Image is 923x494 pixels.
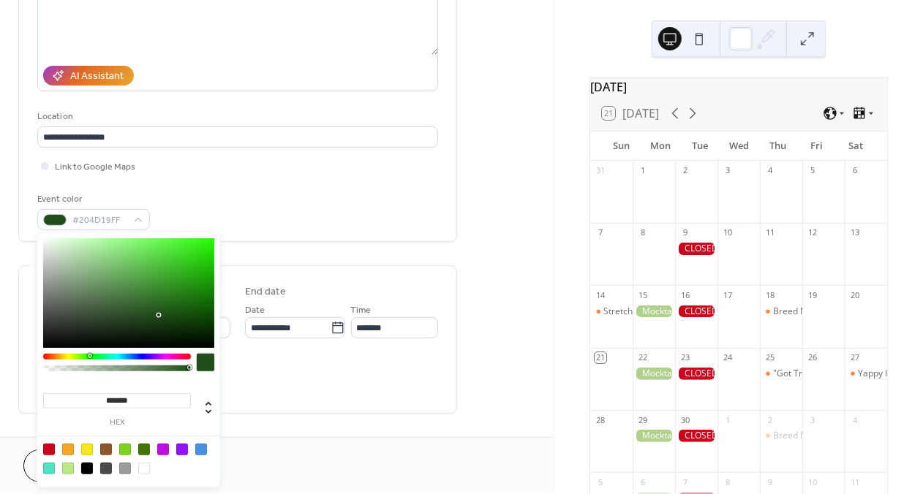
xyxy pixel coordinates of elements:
span: Time [351,303,372,319]
div: #50E3C2 [43,463,55,474]
div: 12 [807,227,818,238]
div: 5 [807,165,818,176]
div: 22 [637,352,648,363]
div: Wed [719,132,758,161]
div: 4 [764,165,775,176]
div: #417505 [138,444,150,455]
div: 10 [722,227,733,238]
div: #BD10E0 [157,444,169,455]
div: "Got Tricks?" Workshop [760,368,802,380]
div: CLOSED [675,430,717,442]
div: 6 [637,476,648,487]
div: Mocktail Monday [633,368,675,380]
div: Breed Meetup: French Bulldogs [760,430,802,442]
div: "Got Tricks?" Workshop [773,368,868,380]
div: 16 [679,289,690,300]
div: Location [37,109,435,124]
div: CLOSED [675,305,717,318]
div: 15 [637,289,648,300]
div: Tue [680,132,719,161]
div: #000000 [81,463,93,474]
div: #F8E71C [81,444,93,455]
div: 23 [679,352,690,363]
span: #204D19FF [72,213,127,229]
div: Mon [641,132,680,161]
div: 29 [637,414,648,425]
div: 18 [764,289,775,300]
div: Mocktail Monday [633,305,675,318]
div: 7 [595,227,606,238]
div: 20 [849,289,860,300]
div: Mocktail Monday [633,430,675,442]
div: Yappy Hour [845,368,887,380]
div: 19 [807,289,818,300]
div: Breed Meetup: Labrador Retrievers [760,305,802,318]
div: Sat [837,132,875,161]
div: 26 [807,352,818,363]
div: 31 [595,165,606,176]
div: 3 [807,414,818,425]
span: Link to Google Maps [55,160,135,175]
div: 2 [679,165,690,176]
div: #7ED321 [119,444,131,455]
span: Date [245,303,265,319]
div: 25 [764,352,775,363]
div: Thu [758,132,797,161]
div: #9B9B9B [119,463,131,474]
button: Cancel [23,449,113,482]
div: Breed Meetup: French Bulldogs [773,430,901,442]
div: 8 [637,227,648,238]
div: Yappy Hour [858,368,905,380]
div: AI Assistant [70,69,124,85]
div: 2 [764,414,775,425]
div: 24 [722,352,733,363]
div: #D0021B [43,444,55,455]
div: 7 [679,476,690,487]
div: 30 [679,414,690,425]
div: 28 [595,414,606,425]
div: Breed Meetup: Labrador Retrievers [773,305,917,318]
div: Fri [797,132,836,161]
button: AI Assistant [43,66,134,85]
div: #9013FE [176,444,188,455]
div: 27 [849,352,860,363]
div: #B8E986 [62,463,74,474]
div: End date [245,284,286,300]
div: 4 [849,414,860,425]
div: #4A90E2 [195,444,207,455]
div: CLOSED [675,243,717,255]
div: 14 [595,289,606,300]
div: Sun [602,132,641,161]
div: #FFFFFF [138,463,150,474]
div: 5 [595,476,606,487]
div: 3 [722,165,733,176]
div: 8 [722,476,733,487]
div: Stretch @ Fetch: Puppy Yoga [590,305,633,318]
div: 17 [722,289,733,300]
div: 9 [679,227,690,238]
div: 11 [764,227,775,238]
div: 1 [722,414,733,425]
div: 9 [764,476,775,487]
div: 21 [595,352,606,363]
div: 11 [849,476,860,487]
div: Event color [37,191,147,207]
div: Stretch @ Fetch: Puppy Yoga [603,305,719,318]
div: #8B572A [100,444,112,455]
div: [DATE] [590,78,887,96]
label: hex [43,419,191,427]
div: 6 [849,165,860,176]
div: #4A4A4A [100,463,112,474]
div: 1 [637,165,648,176]
div: 13 [849,227,860,238]
div: 10 [807,476,818,487]
div: CLOSED [675,368,717,380]
div: #F5A623 [62,444,74,455]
